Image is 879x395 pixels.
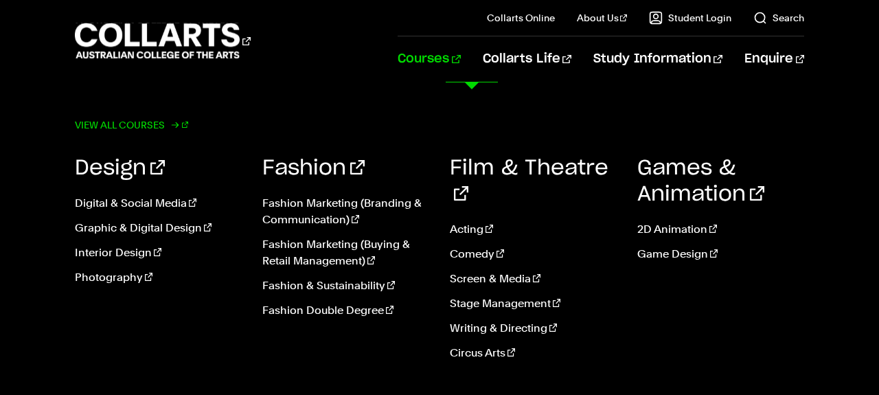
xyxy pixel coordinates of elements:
a: Digital & Social Media [75,195,242,212]
a: Collarts Life [483,36,571,82]
a: Graphic & Digital Design [75,220,242,236]
a: About Us [577,11,628,25]
a: Fashion & Sustainability [262,278,429,294]
a: View all courses [75,115,189,135]
a: Fashion [262,158,365,179]
a: Stage Management [450,295,617,312]
a: Fashion Marketing (Buying & Retail Management) [262,236,429,269]
a: 2D Animation [637,221,804,238]
a: Enquire [744,36,804,82]
a: Search [753,11,804,25]
a: Screen & Media [450,271,617,287]
a: Fashion Marketing (Branding & Communication) [262,195,429,228]
a: Comedy [450,246,617,262]
a: Interior Design [75,245,242,261]
a: Design [75,158,165,179]
a: Film & Theatre [450,158,608,205]
a: Game Design [637,246,804,262]
a: Study Information [593,36,722,82]
div: Go to homepage [75,21,251,60]
a: Photography [75,269,242,286]
a: Acting [450,221,617,238]
a: Games & Animation [637,158,764,205]
a: Circus Arts [450,345,617,361]
a: Fashion Double Degree [262,302,429,319]
a: Writing & Directing [450,320,617,337]
a: Collarts Online [487,11,555,25]
a: Student Login [649,11,731,25]
a: Courses [398,36,460,82]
